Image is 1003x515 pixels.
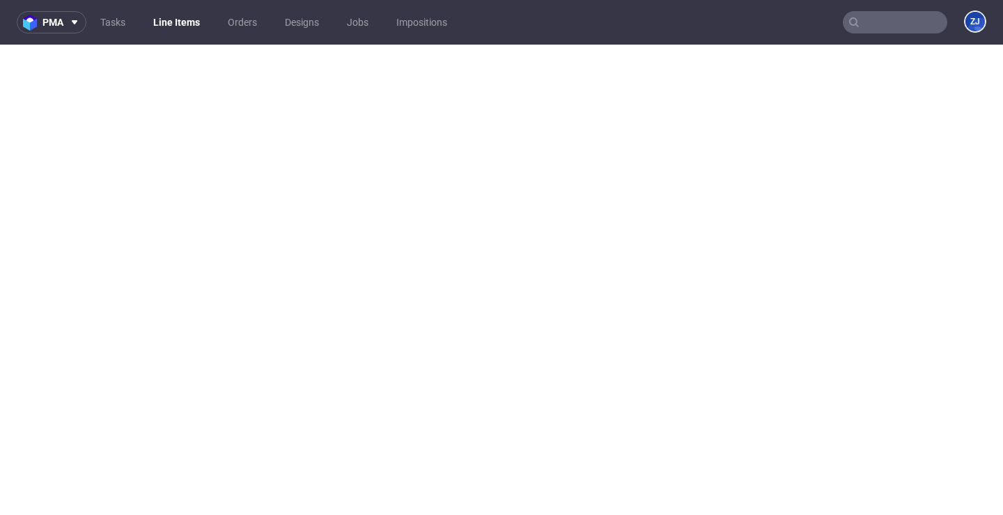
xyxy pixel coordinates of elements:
a: Impositions [388,11,456,33]
button: pma [17,11,86,33]
a: Line Items [145,11,208,33]
a: Designs [277,11,327,33]
figcaption: ZJ [965,12,985,31]
a: Jobs [339,11,377,33]
a: Orders [219,11,265,33]
img: logo [23,15,42,31]
a: Tasks [92,11,134,33]
span: pma [42,17,63,27]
